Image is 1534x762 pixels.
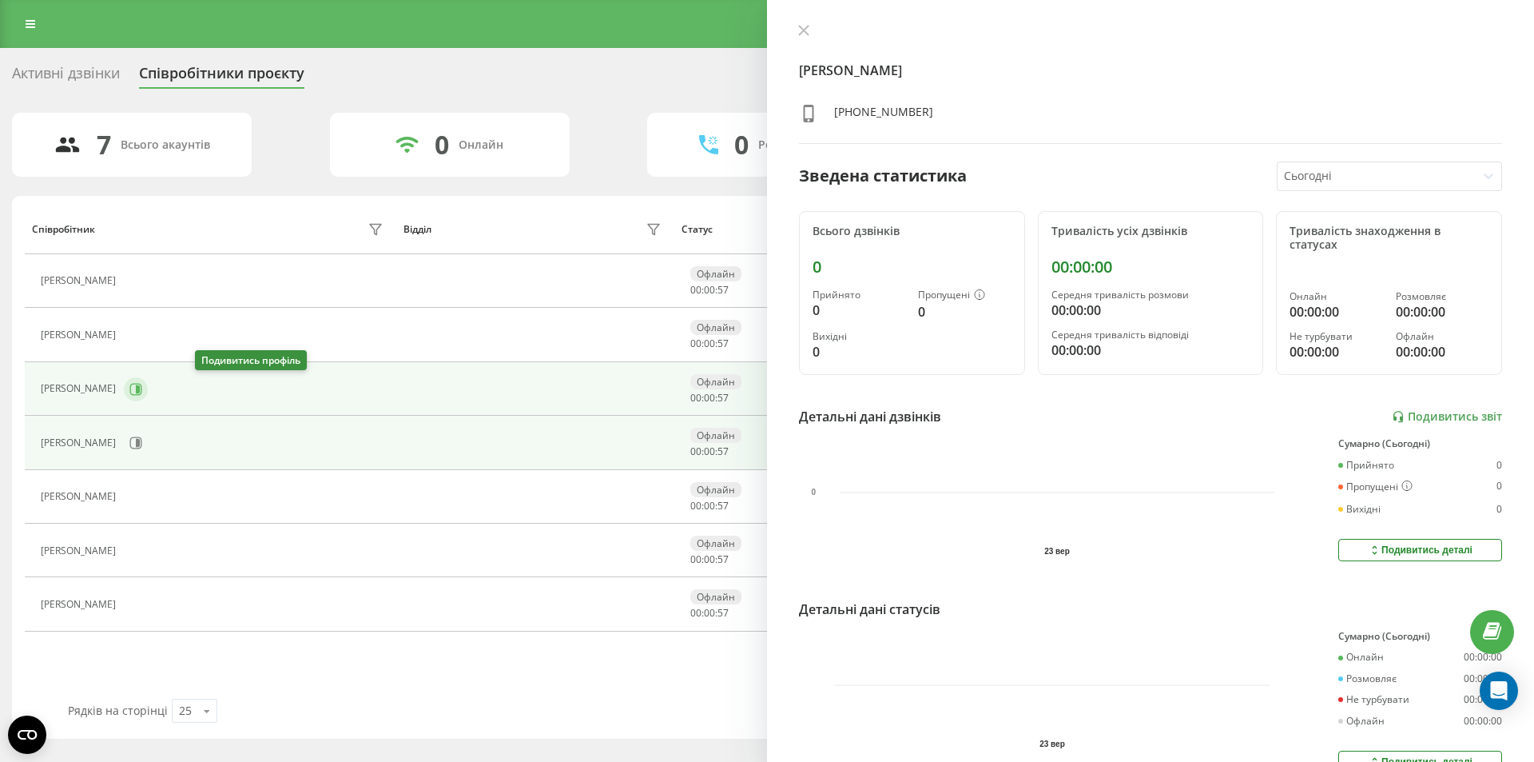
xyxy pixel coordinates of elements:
div: Подивитись профіль [195,350,307,370]
div: Не турбувати [1290,331,1382,342]
div: Активні дзвінки [12,65,120,90]
text: 23 вер [1044,547,1070,556]
div: : : [690,608,729,619]
div: Середня тривалість розмови [1051,289,1250,301]
div: Тривалість знаходження в статусах [1290,225,1488,252]
span: Рядків на сторінці [68,703,168,718]
div: Розмовляють [758,138,836,152]
div: Прийнято [1338,460,1394,471]
div: Пропущені [1338,481,1413,493]
div: [PERSON_NAME] [41,545,120,557]
span: 00 [690,606,701,620]
div: Співробітники проєкту [139,65,304,90]
div: Всього дзвінків [813,225,1011,238]
span: 00 [690,553,701,566]
div: 25 [179,703,192,719]
span: 57 [717,391,729,405]
div: 0 [1496,460,1502,471]
span: 00 [704,606,715,620]
div: Зведена статистика [799,164,967,188]
div: 00:00:00 [1396,342,1488,361]
div: 00:00:00 [1051,341,1250,360]
div: Онлайн [1290,291,1382,302]
button: Подивитись деталі [1338,539,1502,561]
div: Розмовляє [1396,291,1488,302]
text: 23 вер [1039,740,1065,748]
div: Тривалість усіх дзвінків [1051,225,1250,238]
div: : : [690,501,729,512]
div: [PERSON_NAME] [41,491,120,502]
div: Open Intercom Messenger [1480,672,1518,710]
div: 00:00:00 [1464,716,1502,727]
div: Всього акаунтів [121,138,210,152]
div: [PERSON_NAME] [41,599,120,610]
div: Офлайн [690,482,741,497]
text: 0 [811,489,816,497]
div: [PERSON_NAME] [41,275,120,286]
div: 0 [918,302,1011,321]
div: : : [690,285,729,296]
div: Сумарно (Сьогодні) [1338,438,1502,449]
div: Середня тривалість відповіді [1051,329,1250,341]
div: Подивитись деталі [1368,544,1472,557]
span: 57 [717,606,729,620]
button: Open CMP widget [8,716,46,754]
div: 00:00:00 [1290,302,1382,321]
span: 57 [717,553,729,566]
div: Сумарно (Сьогодні) [1338,631,1502,642]
span: 00 [704,391,715,405]
div: Вихідні [1338,504,1381,515]
div: : : [690,446,729,457]
div: Прийнято [813,289,905,301]
div: Співробітник [32,224,95,235]
div: Офлайн [690,536,741,551]
div: 00:00:00 [1464,694,1502,705]
div: 00:00:00 [1464,652,1502,663]
div: 0 [813,342,905,361]
div: : : [690,338,729,349]
div: Розмовляє [1338,673,1397,684]
div: Офлайн [690,428,741,443]
span: 00 [704,553,715,566]
div: Офлайн [690,589,741,604]
div: 7 [97,130,111,160]
div: 0 [435,130,449,160]
div: Офлайн [690,374,741,389]
div: Не турбувати [1338,694,1409,705]
span: 00 [690,499,701,513]
div: : : [690,554,729,565]
div: 00:00:00 [1464,673,1502,684]
span: 57 [717,337,729,350]
div: Відділ [403,224,431,235]
div: 00:00:00 [1290,342,1382,361]
div: 00:00:00 [1051,301,1250,320]
span: 00 [704,499,715,513]
span: 57 [717,499,729,513]
span: 00 [690,391,701,405]
div: Пропущені [918,289,1011,302]
div: Детальні дані дзвінків [799,407,941,426]
div: Офлайн [690,266,741,281]
span: 00 [704,283,715,297]
div: Онлайн [459,138,503,152]
span: 00 [690,283,701,297]
div: [PHONE_NUMBER] [834,104,933,127]
div: Офлайн [690,320,741,335]
div: 0 [1496,504,1502,515]
div: 0 [1496,481,1502,493]
span: 00 [704,445,715,458]
div: [PERSON_NAME] [41,329,120,341]
div: Онлайн [1338,652,1384,663]
div: Вихідні [813,331,905,342]
h4: [PERSON_NAME] [799,61,1502,80]
div: 0 [734,130,749,160]
span: 00 [690,445,701,458]
div: [PERSON_NAME] [41,437,120,449]
div: Детальні дані статусів [799,600,940,619]
span: 00 [704,337,715,350]
div: 00:00:00 [1051,257,1250,277]
span: 57 [717,283,729,297]
div: Статус [682,224,713,235]
span: 57 [717,445,729,458]
div: 0 [813,257,1011,277]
